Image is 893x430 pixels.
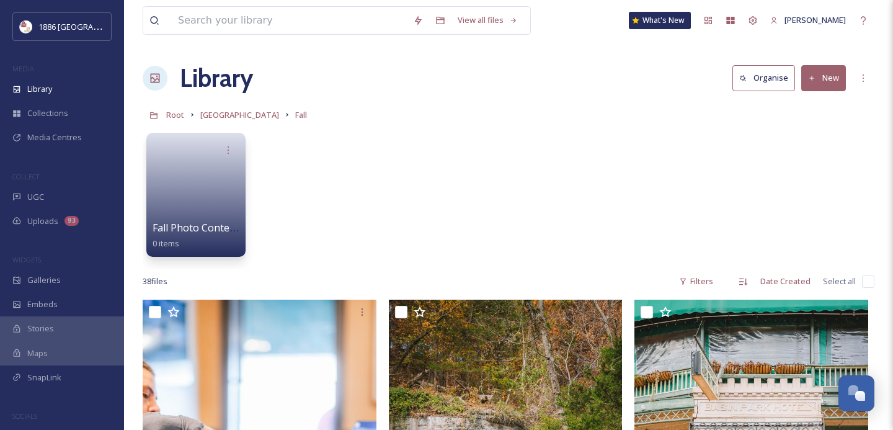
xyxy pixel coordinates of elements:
span: SnapLink [27,372,61,383]
a: [GEOGRAPHIC_DATA] [200,107,279,122]
div: Filters [673,269,719,293]
span: 1886 [GEOGRAPHIC_DATA] [38,20,136,32]
span: SOCIALS [12,411,37,421]
span: Galleries [27,274,61,286]
div: Date Created [754,269,817,293]
span: Embeds [27,298,58,310]
span: UGC [27,191,44,203]
span: Library [27,83,52,95]
a: Fall Photo Contest 20250 items [153,222,263,249]
span: 0 items [153,238,179,249]
span: Media Centres [27,132,82,143]
button: New [801,65,846,91]
span: MEDIA [12,64,34,73]
img: logos.png [20,20,32,33]
a: Root [166,107,184,122]
span: Fall Photo Contest 2025 [153,221,263,235]
a: Organise [732,65,801,91]
span: Maps [27,347,48,359]
span: Select all [823,275,856,287]
a: Library [180,60,253,97]
span: 38 file s [143,275,167,287]
span: [GEOGRAPHIC_DATA] [200,109,279,120]
span: [PERSON_NAME] [784,14,846,25]
input: Search your library [172,7,407,34]
span: Uploads [27,215,58,227]
a: What's New [629,12,691,29]
span: Root [166,109,184,120]
span: Fall [295,109,307,120]
span: COLLECT [12,172,39,181]
span: WIDGETS [12,255,41,264]
div: 93 [64,216,79,226]
button: Open Chat [838,375,874,411]
a: [PERSON_NAME] [764,8,852,32]
button: Organise [732,65,795,91]
a: View all files [451,8,524,32]
span: Stories [27,323,54,334]
a: Fall [295,107,307,122]
span: Collections [27,107,68,119]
